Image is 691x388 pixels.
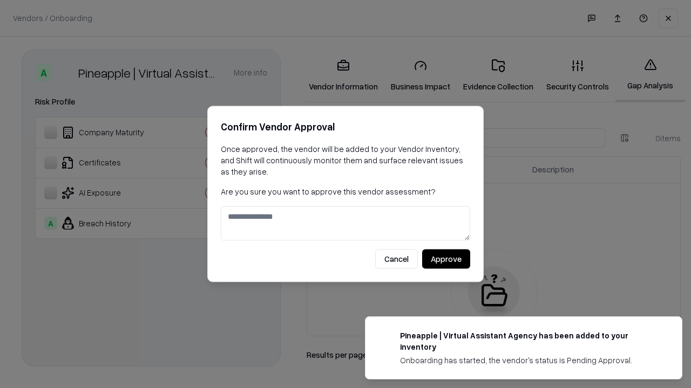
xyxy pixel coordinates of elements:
button: Cancel [375,250,418,269]
p: Once approved, the vendor will be added to your Vendor Inventory, and Shift will continuously mon... [221,143,470,177]
div: Pineapple | Virtual Assistant Agency has been added to your inventory [400,330,656,352]
p: Are you sure you want to approve this vendor assessment? [221,186,470,197]
div: Onboarding has started, the vendor's status is Pending Approval. [400,355,656,366]
img: trypineapple.com [378,330,391,343]
h2: Confirm Vendor Approval [221,119,470,135]
button: Approve [422,250,470,269]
